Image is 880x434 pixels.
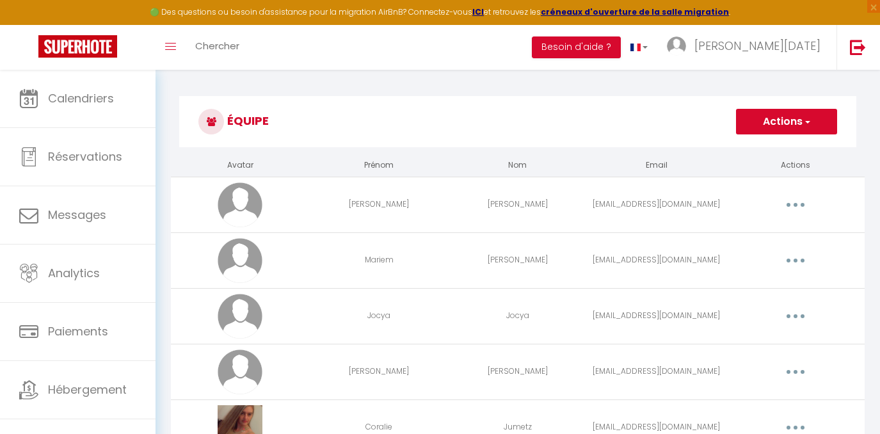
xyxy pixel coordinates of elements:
[310,288,449,344] td: Jocya
[218,182,262,227] img: avatar.png
[667,36,686,56] img: ...
[310,177,449,232] td: [PERSON_NAME]
[48,382,127,398] span: Hébergement
[38,35,117,58] img: Super Booking
[195,39,239,52] span: Chercher
[310,232,449,288] td: Mariem
[587,154,726,177] th: Email
[449,177,588,232] td: [PERSON_NAME]
[532,36,621,58] button: Besoin d'aide ?
[826,376,870,424] iframe: Chat
[541,6,729,17] a: créneaux d'ouverture de la salle migration
[186,25,249,70] a: Chercher
[449,154,588,177] th: Nom
[657,25,836,70] a: ... [PERSON_NAME][DATE]
[736,109,837,134] button: Actions
[218,238,262,283] img: avatar.png
[48,90,114,106] span: Calendriers
[449,288,588,344] td: Jocya
[48,207,106,223] span: Messages
[218,294,262,339] img: avatar.png
[587,232,726,288] td: [EMAIL_ADDRESS][DOMAIN_NAME]
[587,288,726,344] td: [EMAIL_ADDRESS][DOMAIN_NAME]
[48,323,108,339] span: Paiements
[587,344,726,399] td: [EMAIL_ADDRESS][DOMAIN_NAME]
[587,177,726,232] td: [EMAIL_ADDRESS][DOMAIN_NAME]
[310,344,449,399] td: [PERSON_NAME]
[48,149,122,165] span: Réservations
[48,265,100,281] span: Analytics
[850,39,866,55] img: logout
[218,350,262,394] img: avatar.png
[694,38,820,54] span: [PERSON_NAME][DATE]
[449,232,588,288] td: [PERSON_NAME]
[310,154,449,177] th: Prénom
[179,96,856,147] h3: Équipe
[726,154,865,177] th: Actions
[472,6,484,17] a: ICI
[449,344,588,399] td: [PERSON_NAME]
[171,154,310,177] th: Avatar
